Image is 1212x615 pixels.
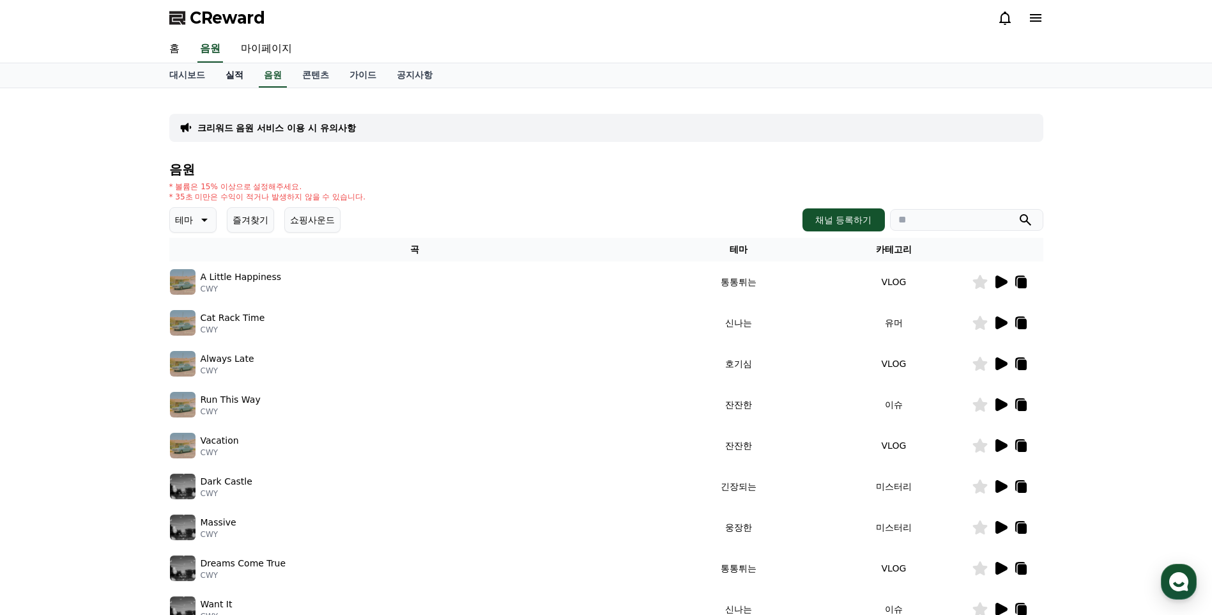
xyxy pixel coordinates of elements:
button: 채널 등록하기 [802,208,884,231]
a: 크리워드 음원 서비스 이용 시 유의사항 [197,121,356,134]
img: music [170,433,196,458]
span: CReward [190,8,265,28]
th: 테마 [661,238,816,261]
p: CWY [201,529,236,540]
a: 음원 [197,36,223,63]
p: CWY [201,325,265,335]
a: 대화 [84,405,165,437]
img: music [170,351,196,377]
a: 설정 [165,405,245,437]
button: 테마 [169,207,217,233]
a: 공지사항 [387,63,443,88]
a: 콘텐츠 [292,63,339,88]
td: 통통튀는 [661,261,816,302]
td: 호기심 [661,343,816,384]
span: 대화 [117,425,132,435]
h4: 음원 [169,162,1043,176]
a: 마이페이지 [231,36,302,63]
p: Vacation [201,434,239,448]
p: Dark Castle [201,475,252,488]
td: VLOG [816,343,971,384]
img: music [170,269,196,295]
a: 음원 [259,63,287,88]
p: Want It [201,598,233,611]
p: Cat Rack Time [201,311,265,325]
td: 유머 [816,302,971,343]
td: 잔잔한 [661,384,816,425]
p: CWY [201,570,286,580]
a: 홈 [4,405,84,437]
a: 대시보드 [159,63,215,88]
img: music [170,392,196,417]
td: 이슈 [816,384,971,425]
td: VLOG [816,261,971,302]
a: 실적 [215,63,254,88]
td: 미스터리 [816,507,971,548]
a: CReward [169,8,265,28]
p: CWY [201,407,261,417]
img: music [170,474,196,499]
p: CWY [201,448,239,458]
a: 가이드 [339,63,387,88]
p: A Little Happiness [201,270,282,284]
td: 긴장되는 [661,466,816,507]
a: 홈 [159,36,190,63]
p: CWY [201,488,252,499]
th: 카테고리 [816,238,971,261]
p: CWY [201,284,282,294]
td: VLOG [816,548,971,589]
p: Run This Way [201,393,261,407]
p: Always Late [201,352,254,366]
td: 신나는 [661,302,816,343]
th: 곡 [169,238,661,261]
td: VLOG [816,425,971,466]
p: Dreams Come True [201,557,286,570]
p: * 35초 미만은 수익이 적거나 발생하지 않을 수 있습니다. [169,192,366,202]
td: 미스터리 [816,466,971,507]
p: CWY [201,366,254,376]
span: 홈 [40,424,48,435]
td: 웅장한 [661,507,816,548]
td: 통통튀는 [661,548,816,589]
p: Massive [201,516,236,529]
button: 쇼핑사운드 [284,207,341,233]
img: music [170,515,196,540]
p: * 볼륨은 15% 이상으로 설정해주세요. [169,182,366,192]
img: music [170,556,196,581]
p: 테마 [175,211,193,229]
button: 즐겨찾기 [227,207,274,233]
td: 잔잔한 [661,425,816,466]
img: music [170,310,196,336]
span: 설정 [197,424,213,435]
